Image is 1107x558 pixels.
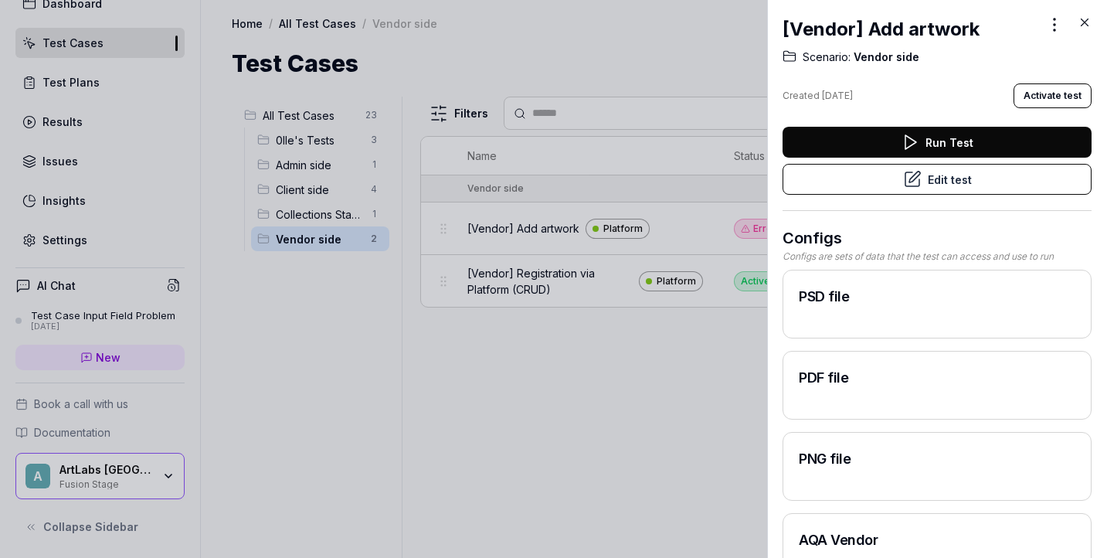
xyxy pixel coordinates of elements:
span: Scenario: [803,49,851,65]
span: Vendor side [851,49,919,65]
h3: Configs [783,226,1092,250]
button: Run Test [783,127,1092,158]
time: [DATE] [822,90,853,101]
h2: PDF file [799,367,1075,388]
h2: PSD file [799,286,1075,307]
div: Configs are sets of data that the test can access and use to run [783,250,1092,264]
h2: PNG file [799,448,1075,469]
h2: [Vendor] Add artwork [783,15,980,43]
div: Created [783,89,853,103]
h2: AQA Vendor [799,529,1075,550]
button: Activate test [1014,83,1092,108]
button: Edit test [783,164,1092,195]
